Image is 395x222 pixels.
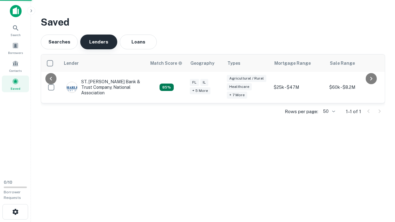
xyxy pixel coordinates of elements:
[41,35,78,49] button: Searches
[10,32,21,37] span: Search
[227,92,247,99] div: + 7 more
[10,5,22,17] img: capitalize-icon.png
[2,76,29,92] a: Saved
[41,15,385,30] h3: Saved
[326,55,382,72] th: Sale Range
[60,55,147,72] th: Lender
[326,72,382,103] td: $60k - $8.2M
[10,86,20,91] span: Saved
[364,173,395,202] iframe: Chat Widget
[120,35,157,49] button: Loans
[227,60,240,67] div: Types
[150,60,181,67] h6: Match Score
[187,55,224,72] th: Geography
[190,60,214,67] div: Geography
[4,190,21,200] span: Borrower Requests
[2,40,29,56] a: Borrowers
[2,22,29,39] a: Search
[346,108,361,115] p: 1–1 of 1
[274,60,311,67] div: Mortgage Range
[224,55,271,72] th: Types
[67,82,77,92] img: picture
[80,35,117,49] button: Lenders
[2,58,29,74] a: Contacts
[321,107,336,116] div: 50
[330,60,355,67] div: Sale Range
[190,87,210,94] div: + 5 more
[160,84,174,91] div: Capitalize uses an advanced AI algorithm to match your search with the best lender. The match sco...
[190,79,199,86] div: FL
[4,180,12,185] span: 0 / 10
[200,79,208,86] div: IL
[271,55,326,72] th: Mortgage Range
[227,75,266,82] div: Agricultural / Rural
[147,55,187,72] th: Capitalize uses an advanced AI algorithm to match your search with the best lender. The match sco...
[8,50,23,55] span: Borrowers
[66,79,140,96] div: ST. [PERSON_NAME] Bank & Trust Company, National Association
[9,68,22,73] span: Contacts
[150,60,182,67] div: Capitalize uses an advanced AI algorithm to match your search with the best lender. The match sco...
[285,108,318,115] p: Rows per page:
[227,83,252,90] div: Healthcare
[64,60,79,67] div: Lender
[271,72,326,103] td: $25k - $47M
